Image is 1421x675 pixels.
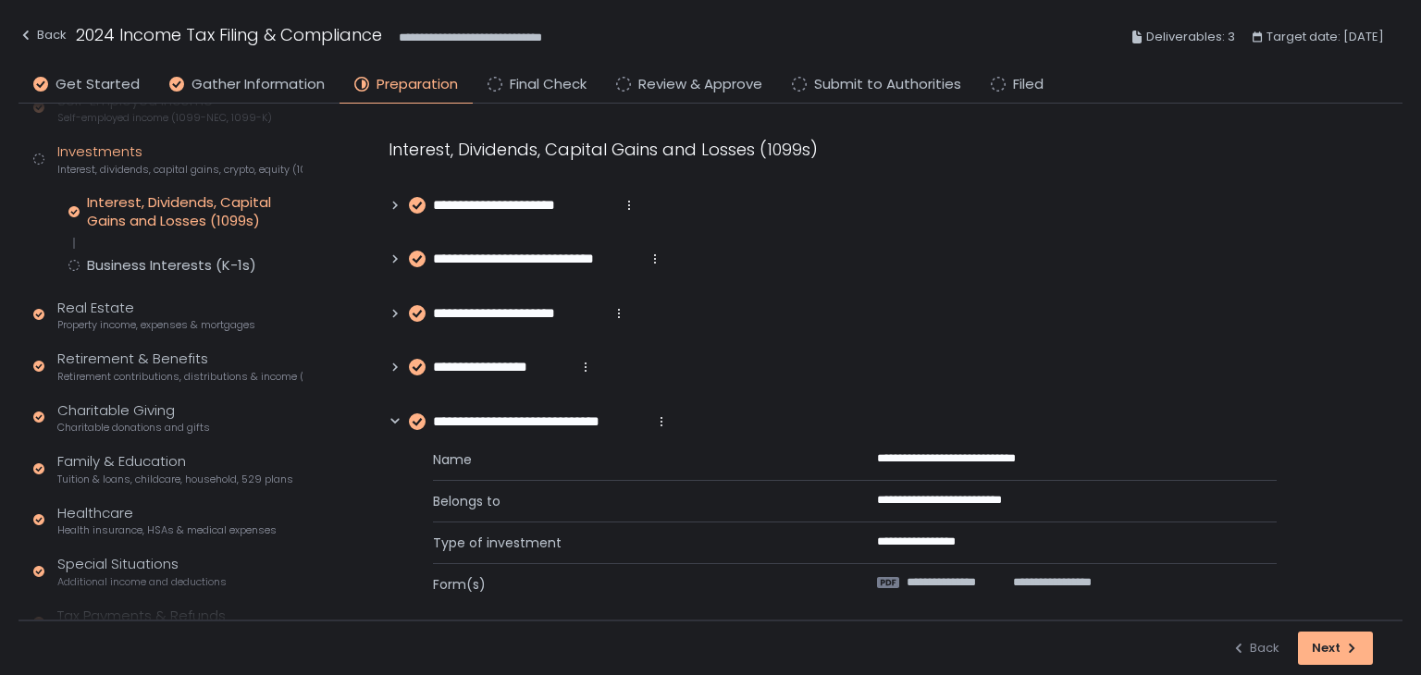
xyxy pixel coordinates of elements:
[87,256,256,275] div: Business Interests (K-1s)
[57,523,277,537] span: Health insurance, HSAs & medical expenses
[57,451,293,486] div: Family & Education
[57,318,255,332] span: Property income, expenses & mortgages
[433,450,833,469] span: Name
[19,22,67,53] button: Back
[76,22,382,47] h1: 2024 Income Tax Filing & Compliance
[57,400,210,436] div: Charitable Giving
[57,111,272,125] span: Self-employed income (1099-NEC, 1099-K)
[57,472,293,486] span: Tuition & loans, childcare, household, 529 plans
[57,370,303,384] span: Retirement contributions, distributions & income (1099-R, 5498)
[1298,632,1373,665] button: Next
[56,74,140,95] span: Get Started
[57,91,272,126] div: Self-Employed Income
[57,349,303,384] div: Retirement & Benefits
[433,575,833,594] span: Form(s)
[57,141,303,177] div: Investments
[57,606,249,641] div: Tax Payments & Refunds
[814,74,961,95] span: Submit to Authorities
[87,193,303,230] div: Interest, Dividends, Capital Gains and Losses (1099s)
[57,554,227,589] div: Special Situations
[1312,640,1359,657] div: Next
[1013,74,1044,95] span: Filed
[433,534,833,552] span: Type of investment
[638,74,762,95] span: Review & Approve
[389,137,1277,162] div: Interest, Dividends, Capital Gains and Losses (1099s)
[192,74,325,95] span: Gather Information
[377,74,458,95] span: Preparation
[1267,26,1384,48] span: Target date: [DATE]
[19,24,67,46] div: Back
[1231,632,1279,665] button: Back
[57,503,277,538] div: Healthcare
[1231,640,1279,657] div: Back
[1146,26,1235,48] span: Deliverables: 3
[57,163,303,177] span: Interest, dividends, capital gains, crypto, equity (1099s, K-1s)
[510,74,587,95] span: Final Check
[57,298,255,333] div: Real Estate
[57,575,227,589] span: Additional income and deductions
[57,421,210,435] span: Charitable donations and gifts
[433,492,833,510] span: Belongs to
